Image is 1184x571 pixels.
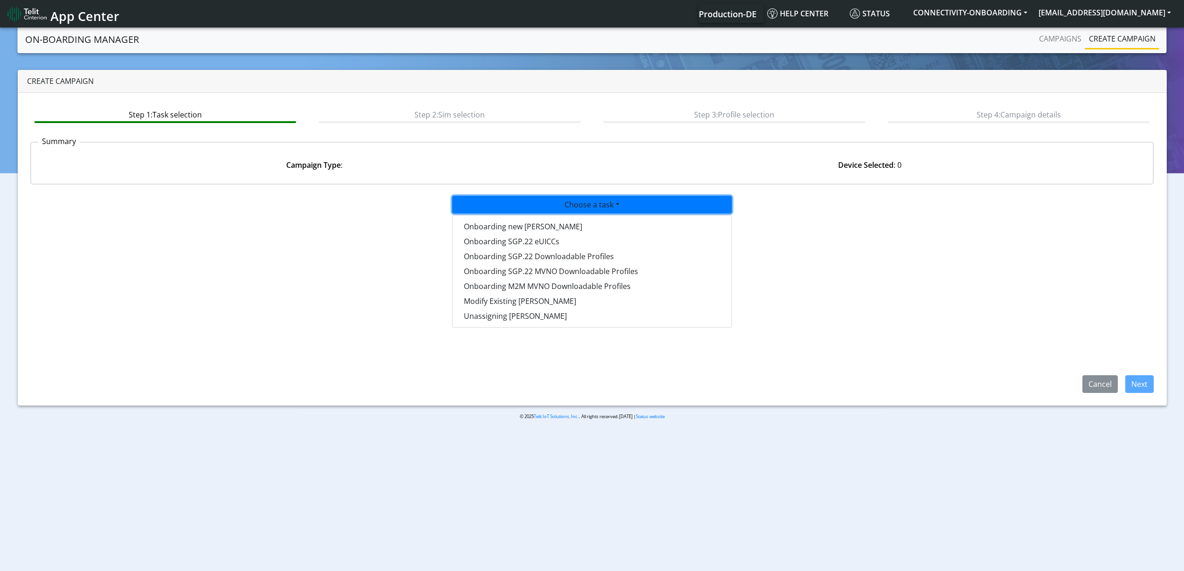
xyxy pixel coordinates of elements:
[303,413,881,420] p: © 2025 . All rights reserved.[DATE] |
[1125,375,1154,393] button: Next
[767,8,828,19] span: Help center
[764,4,846,23] a: Help center
[453,249,731,264] button: Onboarding SGP.22 Downloadable Profiles
[7,7,47,21] img: logo-telit-cinterion-gw-new.png
[636,413,665,420] a: Status website
[25,30,139,49] a: On-Boarding Manager
[453,264,731,279] button: Onboarding SGP.22 MVNO Downloadable Profiles
[838,160,894,170] strong: Device Selected
[34,105,296,123] btn: Step 1: Task selection
[1082,375,1118,393] button: Cancel
[453,234,731,249] button: Onboarding SGP.22 eUICCs
[50,7,119,25] span: App Center
[850,8,860,19] img: status.svg
[453,309,731,323] button: Unassigning [PERSON_NAME]
[850,8,890,19] span: Status
[452,196,732,213] button: Choose a task
[452,215,732,328] div: Choose a task
[698,4,756,23] a: Your current platform instance
[888,105,1150,123] btn: Step 4: Campaign details
[18,70,1167,93] div: Create campaign
[908,4,1033,21] button: CONNECTIVITY-ONBOARDING
[319,105,580,123] btn: Step 2: Sim selection
[453,294,731,309] button: Modify Existing [PERSON_NAME]
[592,159,1147,171] div: : 0
[7,4,118,24] a: App Center
[286,160,341,170] strong: Campaign Type
[37,159,592,171] div: :
[699,8,757,20] span: Production-DE
[1033,4,1177,21] button: [EMAIL_ADDRESS][DOMAIN_NAME]
[1035,29,1085,48] a: Campaigns
[846,4,908,23] a: Status
[453,279,731,294] button: Onboarding M2M MVNO Downloadable Profiles
[767,8,778,19] img: knowledge.svg
[603,105,865,123] btn: Step 3: Profile selection
[1085,29,1159,48] a: Create campaign
[38,136,80,147] p: Summary
[453,219,731,234] button: Onboarding new [PERSON_NAME]
[534,413,579,420] a: Telit IoT Solutions, Inc.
